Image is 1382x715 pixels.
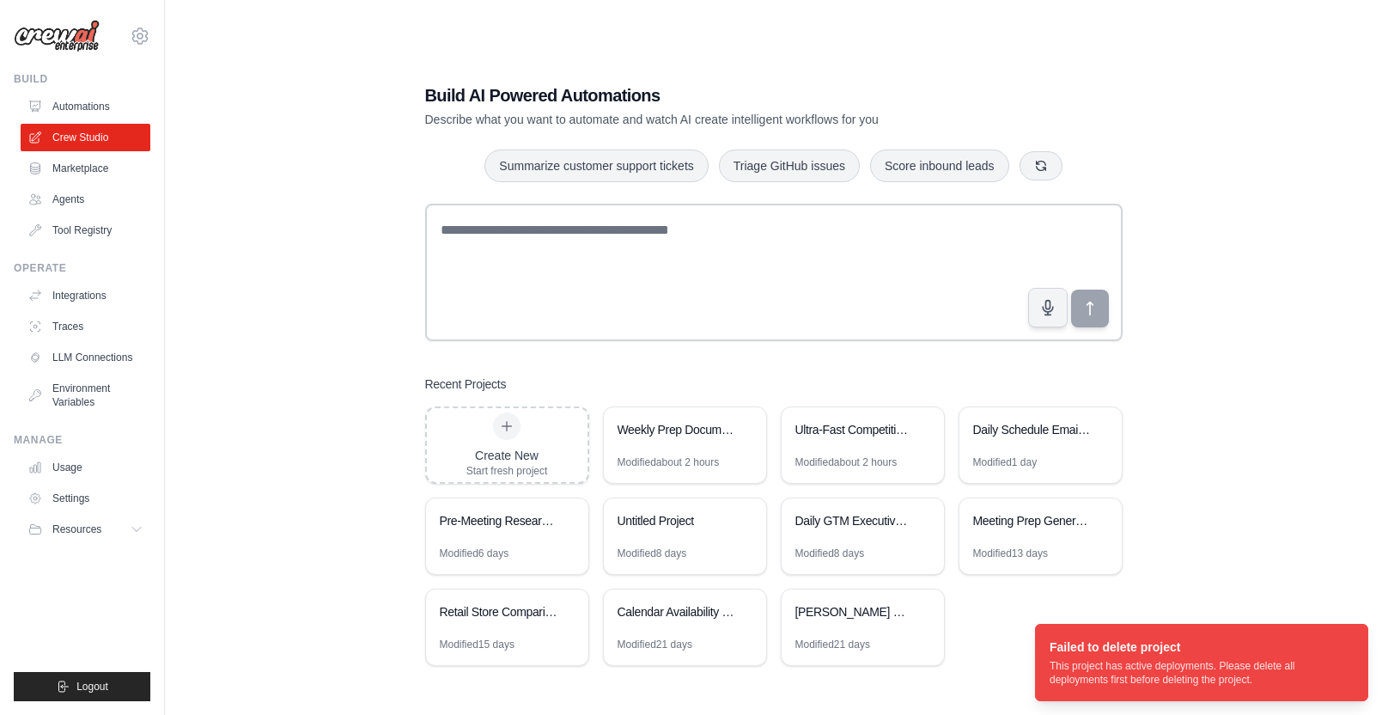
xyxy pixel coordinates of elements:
[1050,639,1347,656] div: Failed to delete project
[1296,632,1382,715] iframe: Chat Widget
[21,313,150,340] a: Traces
[973,512,1091,529] div: Meeting Prep Generator
[21,282,150,309] a: Integrations
[484,150,708,182] button: Summarize customer support tickets
[14,261,150,275] div: Operate
[618,421,735,438] div: Weekly Prep Document Organizer
[76,680,108,694] span: Logout
[795,455,898,469] div: Modified about 2 hours
[21,375,150,416] a: Environment Variables
[21,344,150,371] a: LLM Connections
[425,376,507,393] h3: Recent Projects
[795,603,913,620] div: [PERSON_NAME] Email Slack Notifier
[1028,288,1068,327] button: Click to speak your automation idea
[52,522,101,536] span: Resources
[21,454,150,481] a: Usage
[870,150,1009,182] button: Score inbound leads
[973,421,1091,438] div: Daily Schedule Email Automation
[618,603,735,620] div: Calendar Availability Finder
[795,512,913,529] div: Daily GTM Executive Email Updates
[618,547,687,560] div: Modified 8 days
[21,155,150,182] a: Marketplace
[440,512,557,529] div: Pre-Meeting Research & Notes Automation
[21,93,150,120] a: Automations
[618,638,692,651] div: Modified 21 days
[440,603,557,620] div: Retail Store Comparison Research
[425,83,1002,107] h1: Build AI Powered Automations
[973,455,1038,469] div: Modified 1 day
[14,433,150,447] div: Manage
[719,150,860,182] button: Triage GitHub issues
[21,124,150,151] a: Crew Studio
[14,672,150,701] button: Logout
[466,464,548,478] div: Start fresh project
[14,72,150,86] div: Build
[795,638,870,651] div: Modified 21 days
[1020,151,1062,180] button: Get new suggestions
[618,512,735,529] div: Untitled Project
[21,217,150,244] a: Tool Registry
[795,421,913,438] div: Ultra-Fast Competitive Intelligence
[14,20,100,52] img: Logo
[21,516,150,543] button: Resources
[21,186,150,213] a: Agents
[440,547,509,560] div: Modified 6 days
[795,547,865,560] div: Modified 8 days
[973,547,1048,560] div: Modified 13 days
[1050,659,1347,687] div: This project has active deployments. Please delete all deployments first before deleting the proj...
[466,447,548,464] div: Create New
[21,485,150,512] a: Settings
[425,111,1002,128] p: Describe what you want to automate and watch AI create intelligent workflows for you
[618,455,720,469] div: Modified about 2 hours
[440,638,514,651] div: Modified 15 days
